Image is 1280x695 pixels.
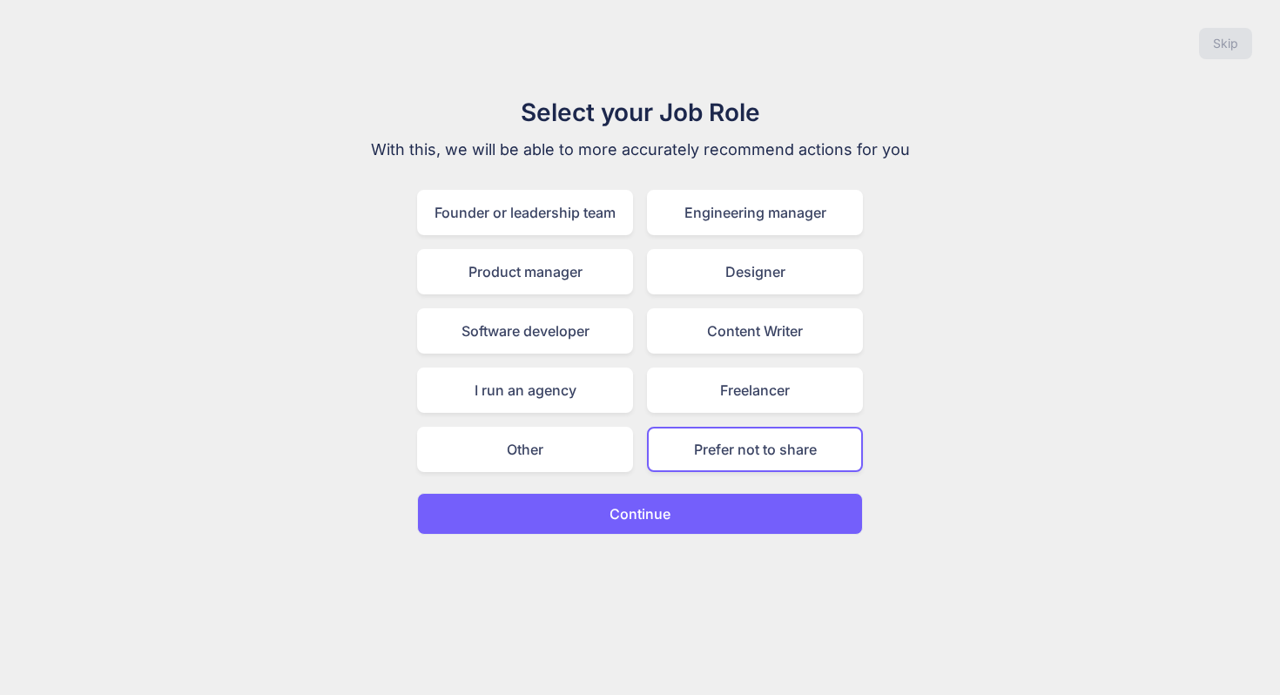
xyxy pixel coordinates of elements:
[647,190,863,235] div: Engineering manager
[647,368,863,413] div: Freelancer
[417,249,633,294] div: Product manager
[417,308,633,354] div: Software developer
[417,427,633,472] div: Other
[347,138,933,162] p: With this, we will be able to more accurately recommend actions for you
[647,427,863,472] div: Prefer not to share
[610,503,670,524] p: Continue
[1199,28,1252,59] button: Skip
[417,368,633,413] div: I run an agency
[647,249,863,294] div: Designer
[417,493,863,535] button: Continue
[347,94,933,131] h1: Select your Job Role
[647,308,863,354] div: Content Writer
[417,190,633,235] div: Founder or leadership team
